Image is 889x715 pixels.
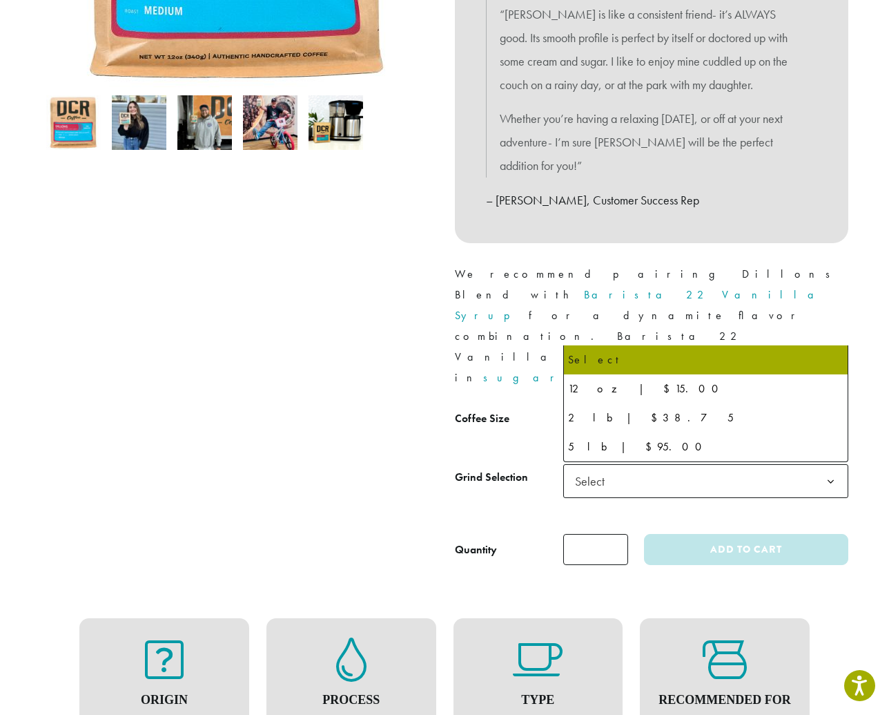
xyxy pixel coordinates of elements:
[500,107,803,177] p: Whether you’re having a relaxing [DATE], or off at your next adventure- I’m sure [PERSON_NAME] wi...
[93,693,235,708] h4: Origin
[486,189,817,212] p: – [PERSON_NAME], Customer Success Rep
[455,287,825,323] a: Barista 22 Vanilla Syrup
[309,95,363,150] img: Dillons - Image 5
[112,95,166,150] img: Dillons - Image 2
[644,534,848,565] button: Add to cart
[568,408,843,428] div: 2 lb | $38.75
[569,468,618,495] span: Select
[654,693,796,708] h4: Recommended For
[563,534,628,565] input: Product quantity
[46,95,101,150] img: Dillons
[568,437,843,457] div: 5 lb | $95.00
[243,95,297,150] img: David Morris picks Dillons for 2021
[455,264,848,388] p: We recommend pairing Dillons Blend with for a dynamite flavor combination. Barista 22 Vanilla is ...
[563,464,848,498] span: Select
[564,345,848,374] li: Select
[483,370,641,385] a: sugar-free
[455,542,497,558] div: Quantity
[455,409,563,429] label: Coffee Size
[568,379,843,399] div: 12 oz | $15.00
[177,95,232,150] img: Dillons - Image 3
[467,693,609,708] h4: Type
[455,468,563,488] label: Grind Selection
[500,3,803,96] p: “[PERSON_NAME] is like a consistent friend- it’s ALWAYS good. Its smooth profile is perfect by it...
[280,693,422,708] h4: Process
